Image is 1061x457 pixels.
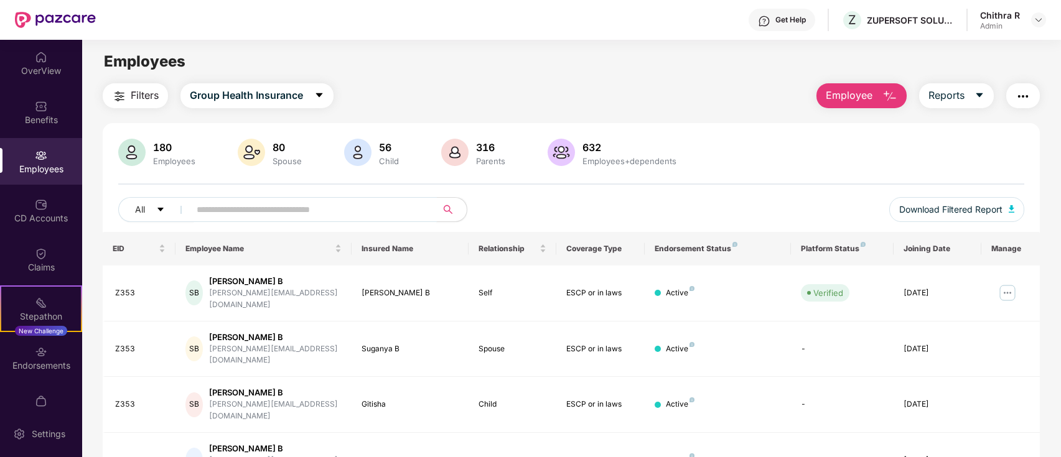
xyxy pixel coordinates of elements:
[103,232,176,265] th: EID
[175,232,351,265] th: Employee Name
[732,242,737,247] img: svg+xml;base64,PHN2ZyB4bWxucz0iaHR0cDovL3d3dy53My5vcmcvMjAwMC9zdmciIHdpZHRoPSI4IiBoZWlnaHQ9IjgiIH...
[580,156,679,166] div: Employees+dependents
[35,346,47,358] img: svg+xml;base64,PHN2ZyBpZD0iRW5kb3JzZW1lbnRzIiB4bWxucz0iaHR0cDovL3d3dy53My5vcmcvMjAwMC9zdmciIHdpZH...
[135,203,145,216] span: All
[882,89,897,104] img: svg+xml;base64,PHN2ZyB4bWxucz0iaHR0cDovL3d3dy53My5vcmcvMjAwMC9zdmciIHhtbG5zOnhsaW5rPSJodHRwOi8vd3...
[904,343,971,355] div: [DATE]
[479,287,546,299] div: Self
[469,232,556,265] th: Relationship
[362,287,459,299] div: [PERSON_NAME] B
[118,197,194,222] button: Allcaret-down
[13,428,26,440] img: svg+xml;base64,PHN2ZyBpZD0iU2V0dGluZy0yMHgyMCIgeG1sbnM9Imh0dHA6Ly93d3cudzMub3JnLzIwMDAvc3ZnIiB3aW...
[35,198,47,211] img: svg+xml;base64,PHN2ZyBpZD0iQ0RfQWNjb3VudHMiIGRhdGEtbmFtZT0iQ0QgQWNjb3VudHMiIHhtbG5zPSJodHRwOi8vd3...
[791,377,894,433] td: -
[689,342,694,347] img: svg+xml;base64,PHN2ZyB4bWxucz0iaHR0cDovL3d3dy53My5vcmcvMjAwMC9zdmciIHdpZHRoPSI4IiBoZWlnaHQ9IjgiIH...
[115,399,166,410] div: Z353
[362,399,459,410] div: Gitisha
[998,283,1017,303] img: manageButton
[441,139,469,166] img: svg+xml;base64,PHN2ZyB4bWxucz0iaHR0cDovL3d3dy53My5vcmcvMjAwMC9zdmciIHhtbG5zOnhsaW5rPSJodHRwOi8vd3...
[35,149,47,162] img: svg+xml;base64,PHN2ZyBpZD0iRW1wbG95ZWVzIiB4bWxucz0iaHR0cDovL3d3dy53My5vcmcvMjAwMC9zdmciIHdpZHRoPS...
[209,331,342,343] div: [PERSON_NAME] B
[131,88,159,103] span: Filters
[479,343,546,355] div: Spouse
[580,141,679,154] div: 632
[474,156,508,166] div: Parents
[904,399,971,410] div: [DATE]
[826,88,872,103] span: Employee
[209,387,342,399] div: [PERSON_NAME] B
[376,156,401,166] div: Child
[113,244,157,254] span: EID
[775,15,806,25] div: Get Help
[904,287,971,299] div: [DATE]
[436,197,467,222] button: search
[758,15,770,27] img: svg+xml;base64,PHN2ZyBpZD0iSGVscC0zMngzMiIgeG1sbnM9Imh0dHA6Ly93d3cudzMub3JnLzIwMDAvc3ZnIiB3aWR0aD...
[151,156,198,166] div: Employees
[981,232,1040,265] th: Manage
[115,287,166,299] div: Z353
[1016,89,1031,104] img: svg+xml;base64,PHN2ZyB4bWxucz0iaHR0cDovL3d3dy53My5vcmcvMjAwMC9zdmciIHdpZHRoPSIyNCIgaGVpZ2h0PSIyNC...
[270,156,304,166] div: Spouse
[867,14,954,26] div: ZUPERSOFT SOLUTIONS PRIVATE LIMITED
[474,141,508,154] div: 316
[1,310,81,323] div: Stepathon
[314,90,324,101] span: caret-down
[1009,205,1015,213] img: svg+xml;base64,PHN2ZyB4bWxucz0iaHR0cDovL3d3dy53My5vcmcvMjAwMC9zdmciIHhtbG5zOnhsaW5rPSJodHRwOi8vd3...
[156,205,165,215] span: caret-down
[376,141,401,154] div: 56
[689,286,694,291] img: svg+xml;base64,PHN2ZyB4bWxucz0iaHR0cDovL3d3dy53My5vcmcvMjAwMC9zdmciIHdpZHRoPSI4IiBoZWlnaHQ9IjgiIH...
[104,52,185,70] span: Employees
[115,343,166,355] div: Z353
[209,443,342,455] div: [PERSON_NAME] B
[190,88,303,103] span: Group Health Insurance
[35,395,47,407] img: svg+xml;base64,PHN2ZyBpZD0iTXlfT3JkZXJzIiBkYXRhLW5hbWU9Ik15IE9yZGVycyIgeG1sbnM9Imh0dHA6Ly93d3cudz...
[479,399,546,410] div: Child
[899,203,1003,216] span: Download Filtered Report
[666,399,694,410] div: Active
[209,287,342,311] div: [PERSON_NAME][EMAIL_ADDRESS][DOMAIN_NAME]
[894,232,981,265] th: Joining Date
[15,326,67,336] div: New Challenge
[816,83,907,108] button: Employee
[103,83,168,108] button: Filters
[566,287,634,299] div: ESCP or in laws
[1034,15,1044,25] img: svg+xml;base64,PHN2ZyBpZD0iRHJvcGRvd24tMzJ4MzIiIHhtbG5zPSJodHRwOi8vd3d3LnczLm9yZy8yMDAwL3N2ZyIgd2...
[362,343,459,355] div: Suganya B
[791,321,894,377] td: -
[666,343,694,355] div: Active
[185,336,203,361] div: SB
[238,139,265,166] img: svg+xml;base64,PHN2ZyB4bWxucz0iaHR0cDovL3d3dy53My5vcmcvMjAwMC9zdmciIHhtbG5zOnhsaW5rPSJodHRwOi8vd3...
[118,139,146,166] img: svg+xml;base64,PHN2ZyB4bWxucz0iaHR0cDovL3d3dy53My5vcmcvMjAwMC9zdmciIHhtbG5zOnhsaW5rPSJodHRwOi8vd3...
[801,244,884,254] div: Platform Status
[889,197,1025,222] button: Download Filtered Report
[180,83,334,108] button: Group Health Insurancecaret-down
[666,287,694,299] div: Active
[344,139,372,166] img: svg+xml;base64,PHN2ZyB4bWxucz0iaHR0cDovL3d3dy53My5vcmcvMjAwMC9zdmciIHhtbG5zOnhsaW5rPSJodHRwOi8vd3...
[689,397,694,402] img: svg+xml;base64,PHN2ZyB4bWxucz0iaHR0cDovL3d3dy53My5vcmcvMjAwMC9zdmciIHdpZHRoPSI4IiBoZWlnaHQ9IjgiIH...
[980,9,1020,21] div: Chithra R
[919,83,994,108] button: Reportscaret-down
[35,247,47,260] img: svg+xml;base64,PHN2ZyBpZD0iQ2xhaW0iIHhtbG5zPSJodHRwOi8vd3d3LnczLm9yZy8yMDAwL3N2ZyIgd2lkdGg9IjIwIi...
[35,51,47,63] img: svg+xml;base64,PHN2ZyBpZD0iSG9tZSIgeG1sbnM9Imh0dHA6Ly93d3cudzMub3JnLzIwMDAvc3ZnIiB3aWR0aD0iMjAiIG...
[479,244,537,254] span: Relationship
[270,141,304,154] div: 80
[209,343,342,367] div: [PERSON_NAME][EMAIL_ADDRESS][DOMAIN_NAME]
[436,205,460,215] span: search
[548,139,575,166] img: svg+xml;base64,PHN2ZyB4bWxucz0iaHR0cDovL3d3dy53My5vcmcvMjAwMC9zdmciIHhtbG5zOnhsaW5rPSJodHRwOi8vd3...
[185,392,203,417] div: SB
[566,399,634,410] div: ESCP or in laws
[655,244,781,254] div: Endorsement Status
[35,100,47,113] img: svg+xml;base64,PHN2ZyBpZD0iQmVuZWZpdHMiIHhtbG5zPSJodHRwOi8vd3d3LnczLm9yZy8yMDAwL3N2ZyIgd2lkdGg9Ij...
[28,428,69,440] div: Settings
[209,399,342,422] div: [PERSON_NAME][EMAIL_ADDRESS][DOMAIN_NAME]
[975,90,984,101] span: caret-down
[185,244,332,254] span: Employee Name
[848,12,856,27] span: Z
[928,88,965,103] span: Reports
[556,232,644,265] th: Coverage Type
[151,141,198,154] div: 180
[352,232,469,265] th: Insured Name
[813,287,843,299] div: Verified
[112,89,127,104] img: svg+xml;base64,PHN2ZyB4bWxucz0iaHR0cDovL3d3dy53My5vcmcvMjAwMC9zdmciIHdpZHRoPSIyNCIgaGVpZ2h0PSIyNC...
[185,280,203,305] div: SB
